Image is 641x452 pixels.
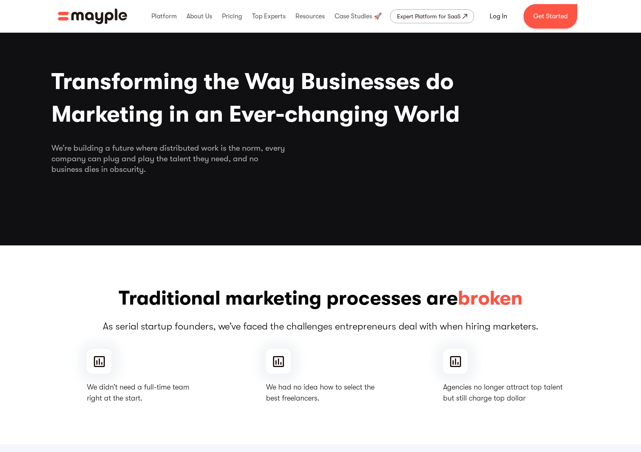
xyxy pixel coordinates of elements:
[184,3,214,29] div: About Us
[480,7,517,26] a: Log In
[220,3,244,29] div: Pricing
[149,3,179,29] div: Platform
[443,393,563,404] span: but still charge top dollar
[51,320,590,333] p: As serial startup founders, we’ve faced the challenges entrepreneurs deal with when hiring market...
[397,11,461,21] div: Expert Platform for SaaS
[58,9,127,24] a: home
[250,3,288,29] div: Top Experts
[51,285,590,312] h3: Traditional marketing processes are
[523,4,577,29] a: Get Started
[87,382,189,404] p: We didn’t need a full-time team
[266,382,375,404] p: We had no idea how to select the
[443,382,563,404] p: Agencies no longer attract top talent
[266,393,375,404] span: best freelancers.
[51,98,590,131] span: Marketing in an Ever-changing World
[458,285,523,312] span: broken
[87,393,189,404] span: right at the start.
[51,164,590,175] span: business dies in obscurity.
[51,143,590,175] div: We’re building a future where distributed work is the norm, every
[293,3,327,29] div: Resources
[51,65,590,131] h1: Transforming the Way Businesses do
[51,154,590,164] span: company can plug and play the talent they need, and no
[58,9,127,24] img: Mayple logo
[390,9,474,23] a: Expert Platform for SaaS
